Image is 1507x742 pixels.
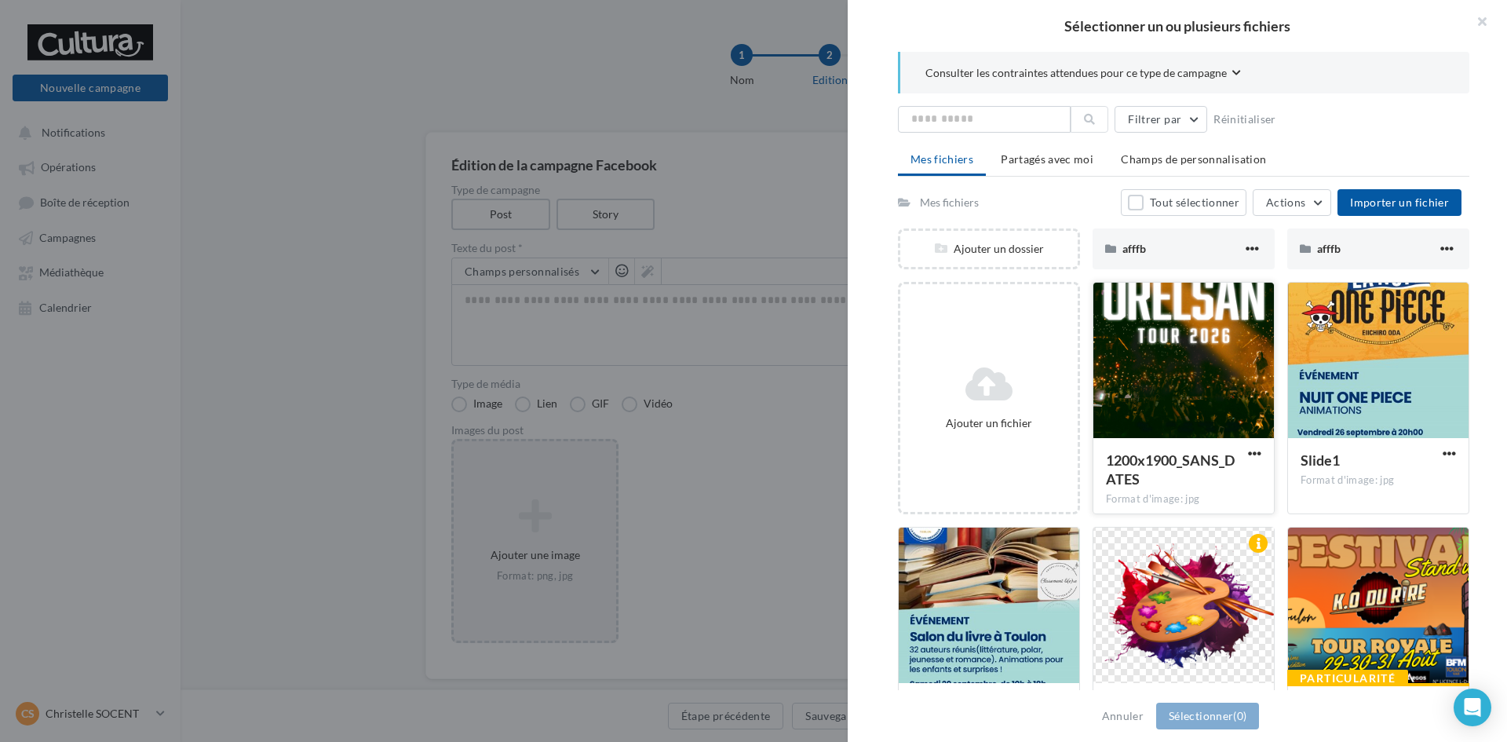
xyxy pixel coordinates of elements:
span: Partagés avec moi [1001,152,1093,166]
span: Actions [1266,196,1305,209]
span: afffb [1122,242,1146,255]
div: Format d'image: jpg [1301,473,1456,488]
div: Format d'image: jpg [1106,492,1261,506]
button: Tout sélectionner [1121,189,1246,216]
button: Réinitialiser [1207,110,1283,129]
div: Ajouter un dossier [900,241,1078,257]
div: Particularité [1287,670,1408,687]
span: Slide1 [1301,451,1340,469]
h2: Sélectionner un ou plusieurs fichiers [873,19,1482,33]
button: Filtrer par [1115,106,1207,133]
div: Ajouter un fichier [907,415,1071,431]
span: Importer un fichier [1350,196,1449,209]
span: (0) [1233,709,1246,722]
button: Importer un fichier [1337,189,1461,216]
span: Consulter les contraintes attendues pour ce type de campagne [925,65,1227,81]
div: Open Intercom Messenger [1454,689,1491,726]
span: 1200x1900_SANS_DATES [1106,451,1235,488]
button: Sélectionner(0) [1156,703,1259,729]
span: Mes fichiers [910,152,973,166]
span: Champs de personnalisation [1121,152,1266,166]
button: Annuler [1096,707,1150,726]
span: afffb [1317,242,1341,255]
div: Mes fichiers [920,195,979,210]
button: Consulter les contraintes attendues pour ce type de campagne [925,64,1241,84]
button: Actions [1253,189,1331,216]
